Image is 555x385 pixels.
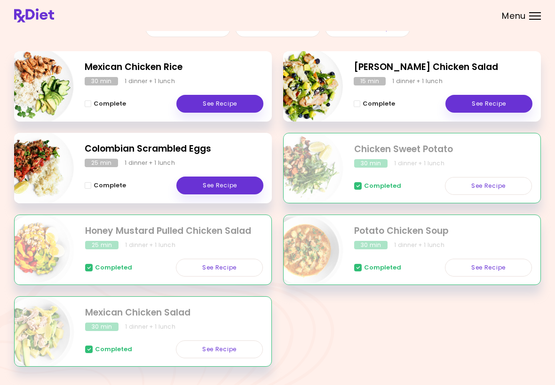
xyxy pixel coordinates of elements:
[85,98,126,109] button: Complete - Mexican Chicken Rice
[445,95,532,113] a: See Recipe - Berry Chicken Salad
[94,100,126,108] span: Complete
[14,8,54,23] img: RxDiet
[354,224,532,238] h2: Potato Chicken Soup
[85,323,119,331] div: 30 min
[354,98,395,109] button: Complete - Berry Chicken Salad
[176,340,263,358] a: See Recipe - Mexican Chicken Salad
[85,159,118,167] div: 25 min
[94,182,126,189] span: Complete
[265,211,343,289] img: Info - Potato Chicken Soup
[176,95,263,113] a: See Recipe - Mexican Chicken Rice
[394,241,444,249] div: 1 dinner + 1 lunch
[445,259,532,277] a: See Recipe - Potato Chicken Soup
[392,77,443,85] div: 1 dinner + 1 lunch
[354,77,386,85] div: 15 min
[354,159,388,168] div: 30 min
[354,241,388,249] div: 30 min
[502,12,526,20] span: Menu
[363,100,395,108] span: Complete
[95,264,132,271] span: Completed
[125,241,175,249] div: 1 dinner + 1 lunch
[354,143,532,156] h2: Chicken Sweet Potato
[364,264,401,271] span: Completed
[265,47,343,125] img: Info - Berry Chicken Salad
[125,159,175,167] div: 1 dinner + 1 lunch
[394,159,444,168] div: 1 dinner + 1 lunch
[85,241,119,249] div: 25 min
[125,77,175,85] div: 1 dinner + 1 lunch
[85,142,263,156] h2: Colombian Scrambled Eggs
[265,130,343,208] img: Info - Chicken Sweet Potato
[364,182,401,190] span: Completed
[85,306,263,320] h2: Mexican Chicken Salad
[85,77,118,85] div: 30 min
[354,61,532,74] h2: Berry Chicken Salad
[85,224,263,238] h2: Honey Mustard Pulled Chicken Salad
[85,180,126,191] button: Complete - Colombian Scrambled Eggs
[85,61,263,74] h2: Mexican Chicken Rice
[176,177,263,194] a: See Recipe - Colombian Scrambled Eggs
[95,346,132,353] span: Completed
[176,259,263,277] a: See Recipe - Honey Mustard Pulled Chicken Salad
[445,177,532,195] a: See Recipe - Chicken Sweet Potato
[125,323,175,331] div: 1 dinner + 1 lunch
